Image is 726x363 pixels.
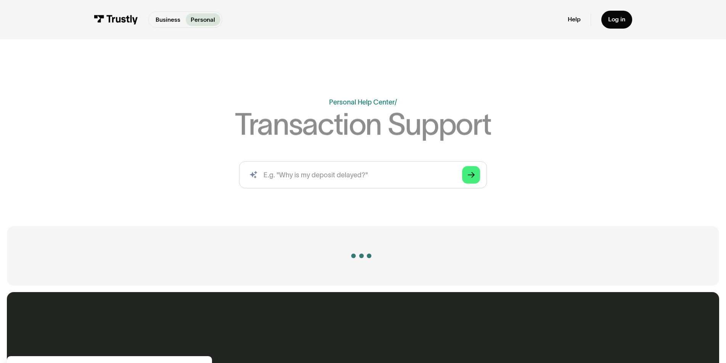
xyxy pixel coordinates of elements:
a: Help [568,16,581,23]
p: Business [156,15,180,24]
h1: Transaction Support [235,109,491,139]
input: search [239,161,487,189]
a: Personal Help Center [329,98,395,106]
form: Search [239,161,487,189]
a: Business [151,13,186,26]
div: Log in [608,16,625,23]
div: / [395,98,397,106]
a: Personal [186,13,220,26]
img: Trustly Logo [94,15,138,24]
a: Log in [601,11,632,29]
p: Personal [191,15,215,24]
